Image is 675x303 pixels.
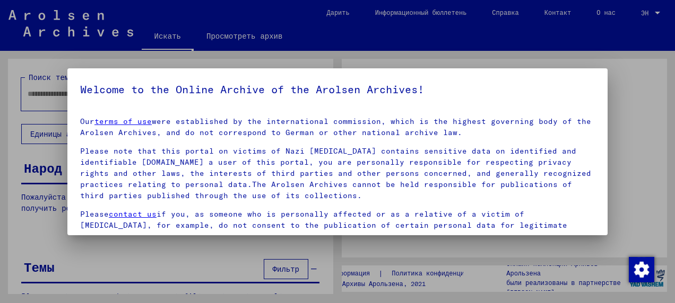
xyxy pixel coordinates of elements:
[109,209,157,219] a: contact us
[80,146,595,201] p: Please note that this portal on victims of Nazi [MEDICAL_DATA] contains sensitive data on identif...
[628,256,654,282] div: Изменение согласия
[80,116,595,138] p: Our were established by the international commission, which is the highest governing body of the ...
[80,81,595,98] h5: Welcome to the Online Archive of the Arolsen Archives!
[80,209,595,242] p: Please if you, as someone who is personally affected or as a relative of a victim of [MEDICAL_DAT...
[94,117,152,126] a: terms of use
[629,257,654,282] img: Изменение согласия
